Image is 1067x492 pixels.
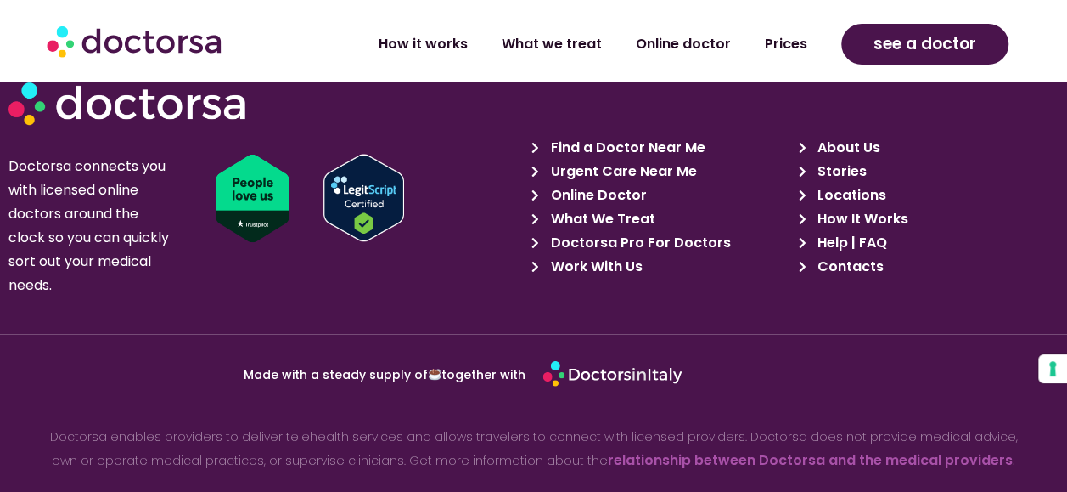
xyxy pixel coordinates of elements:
span: Online Doctor [547,183,647,206]
a: Help | FAQ [798,230,1054,254]
span: Urgent Care Near Me [547,159,697,183]
span: How It Works [813,206,908,230]
a: Find a Doctor Near Me [531,135,788,159]
strong: . [1013,451,1015,468]
a: Verify LegitScript Approval for www.doctorsa.com [323,154,541,241]
a: Urgent Care Near Me [531,159,788,183]
p: Doctorsa connects you with licensed online doctors around the clock so you can quickly sort out y... [8,154,170,297]
a: How it works [362,25,485,64]
a: Stories [798,159,1054,183]
nav: Menu [287,25,824,64]
span: Work With Us [547,254,643,278]
a: see a doctor [841,24,1008,65]
button: Your consent preferences for tracking technologies [1038,354,1067,383]
a: Online doctor [619,25,748,64]
a: What We Treat [531,206,788,230]
span: Stories [813,159,867,183]
a: Contacts [798,254,1054,278]
img: Verify Approval for www.doctorsa.com [323,154,404,241]
span: Find a Doctor Near Me [547,135,705,159]
a: How It Works [798,206,1054,230]
span: see a doctor [873,31,976,58]
a: relationship between Doctorsa and the medical providers [608,450,1013,469]
span: Help | FAQ [813,230,887,254]
a: Online Doctor [531,183,788,206]
span: Locations [813,183,886,206]
p: Made with a steady supply of together with [77,368,525,381]
a: About Us [798,135,1054,159]
a: Work With Us [531,254,788,278]
a: Doctorsa Pro For Doctors [531,230,788,254]
img: ☕ [429,368,441,380]
span: Contacts [813,254,884,278]
span: About Us [813,135,880,159]
a: Locations [798,183,1054,206]
span: Doctorsa Pro For Doctors [547,230,731,254]
a: What we treat [485,25,619,64]
p: Doctorsa enables providers to deliver telehealth services and allows travelers to connect with li... [40,424,1027,472]
span: What We Treat [547,206,655,230]
a: Prices [748,25,824,64]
